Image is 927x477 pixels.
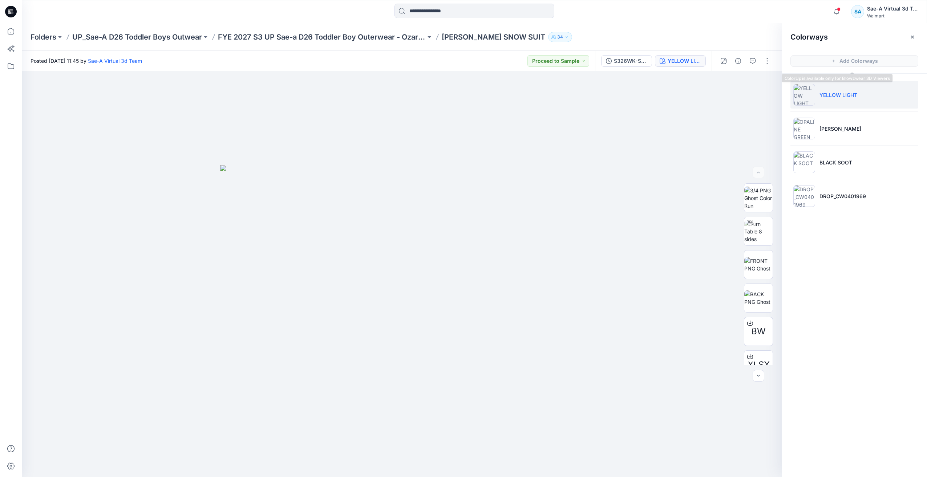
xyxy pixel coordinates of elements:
button: Details [732,55,744,67]
a: Sae-A Virtual 3d Team [88,58,142,64]
button: YELLOW LIGHT [655,55,706,67]
img: OPALINE GREEN [793,118,815,139]
p: 34 [557,33,563,41]
h2: Colorways [790,33,828,41]
a: FYE 2027 S3 UP Sae-a D26 Toddler Boy Outerwear - Ozark Trail [218,32,426,42]
img: DROP_CW0401969 [793,185,815,207]
div: SA [851,5,864,18]
a: UP_Sae-A D26 Toddler Boys Outwear [72,32,202,42]
div: S326WK-SS01_FULL COLORWAYS [614,57,647,65]
span: Posted [DATE] 11:45 by [31,57,142,65]
p: DROP_CW0401969 [819,192,866,200]
button: 34 [548,32,572,42]
button: S326WK-SS01_FULL COLORWAYS [601,55,652,67]
img: FRONT PNG Ghost [744,257,773,272]
span: XLSX [748,358,770,371]
span: BW [751,325,766,338]
p: [PERSON_NAME] [819,125,861,132]
p: BLACK SOOT [819,159,852,166]
a: Folders [31,32,56,42]
p: YELLOW LIGHT [819,91,857,99]
img: BLACK SOOT [793,151,815,173]
img: Turn Table 8 sides [744,220,773,243]
div: Walmart [867,13,918,19]
div: YELLOW LIGHT [668,57,701,65]
img: eyJhbGciOiJIUzI1NiIsImtpZCI6IjAiLCJzbHQiOiJzZXMiLCJ0eXAiOiJKV1QifQ.eyJkYXRhIjp7InR5cGUiOiJzdG9yYW... [220,165,583,477]
img: YELLOW LIGHT [793,84,815,106]
div: Sae-A Virtual 3d Team [867,4,918,13]
img: BACK PNG Ghost [744,290,773,306]
p: [PERSON_NAME] SNOW SUIT [442,32,545,42]
img: 3/4 PNG Ghost Color Run [744,187,773,209]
